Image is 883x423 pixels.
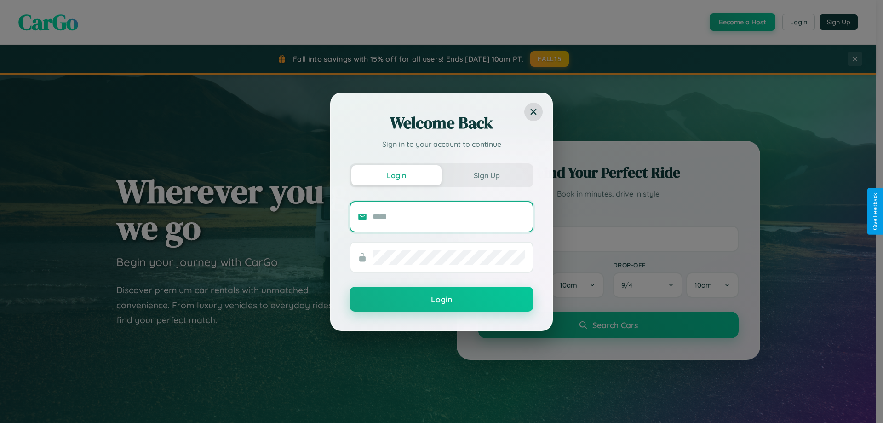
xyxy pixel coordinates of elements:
[350,287,533,312] button: Login
[350,139,533,150] p: Sign in to your account to continue
[872,193,878,230] div: Give Feedback
[351,165,441,185] button: Login
[350,112,533,134] h2: Welcome Back
[441,165,532,185] button: Sign Up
